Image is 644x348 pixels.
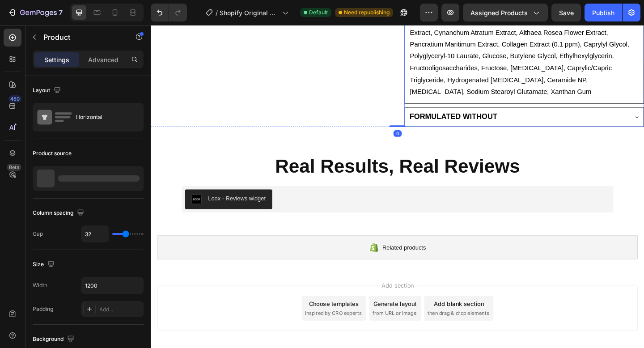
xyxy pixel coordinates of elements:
[168,310,229,318] span: inspired by CRO experts
[4,4,67,21] button: 7
[7,164,21,171] div: Beta
[37,179,132,200] button: Loox - Reviews widget
[8,95,21,102] div: 450
[81,277,143,293] input: Auto
[592,8,614,17] div: Publish
[33,259,56,271] div: Size
[151,25,644,348] iframe: To enrich screen reader interactions, please activate Accessibility in Grammarly extension settings
[172,298,226,308] div: Choose templates
[59,7,63,18] p: 7
[264,115,273,122] div: 0
[281,95,377,104] span: FORMULATED WITHOUT
[308,298,362,308] div: Add blank section
[241,310,289,318] span: from URL or image
[559,9,574,17] span: Save
[242,298,289,308] div: Generate layout
[216,8,218,17] span: /
[33,85,63,97] div: Layout
[43,32,119,42] p: Product
[33,281,47,289] div: Width
[44,184,55,195] img: loox.png
[62,184,125,194] div: Loox - Reviews widget
[463,4,548,21] button: Assigned Products
[470,8,528,17] span: Assigned Products
[33,230,43,238] div: Gap
[220,8,279,17] span: Shopify Original Product Template
[33,333,76,345] div: Background
[88,55,119,64] p: Advanced
[551,4,581,21] button: Save
[33,207,86,219] div: Column spacing
[151,4,187,21] div: Undo/Redo
[33,305,53,313] div: Padding
[309,8,328,17] span: Default
[81,226,108,242] input: Auto
[252,237,299,247] span: Related products
[247,279,290,288] span: Add section
[585,4,622,21] button: Publish
[33,149,72,157] div: Product source
[344,8,390,17] span: Need republishing
[301,310,368,318] span: then drag & drop elements
[99,306,141,314] div: Add...
[44,55,69,64] p: Settings
[76,107,131,127] div: Horizontal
